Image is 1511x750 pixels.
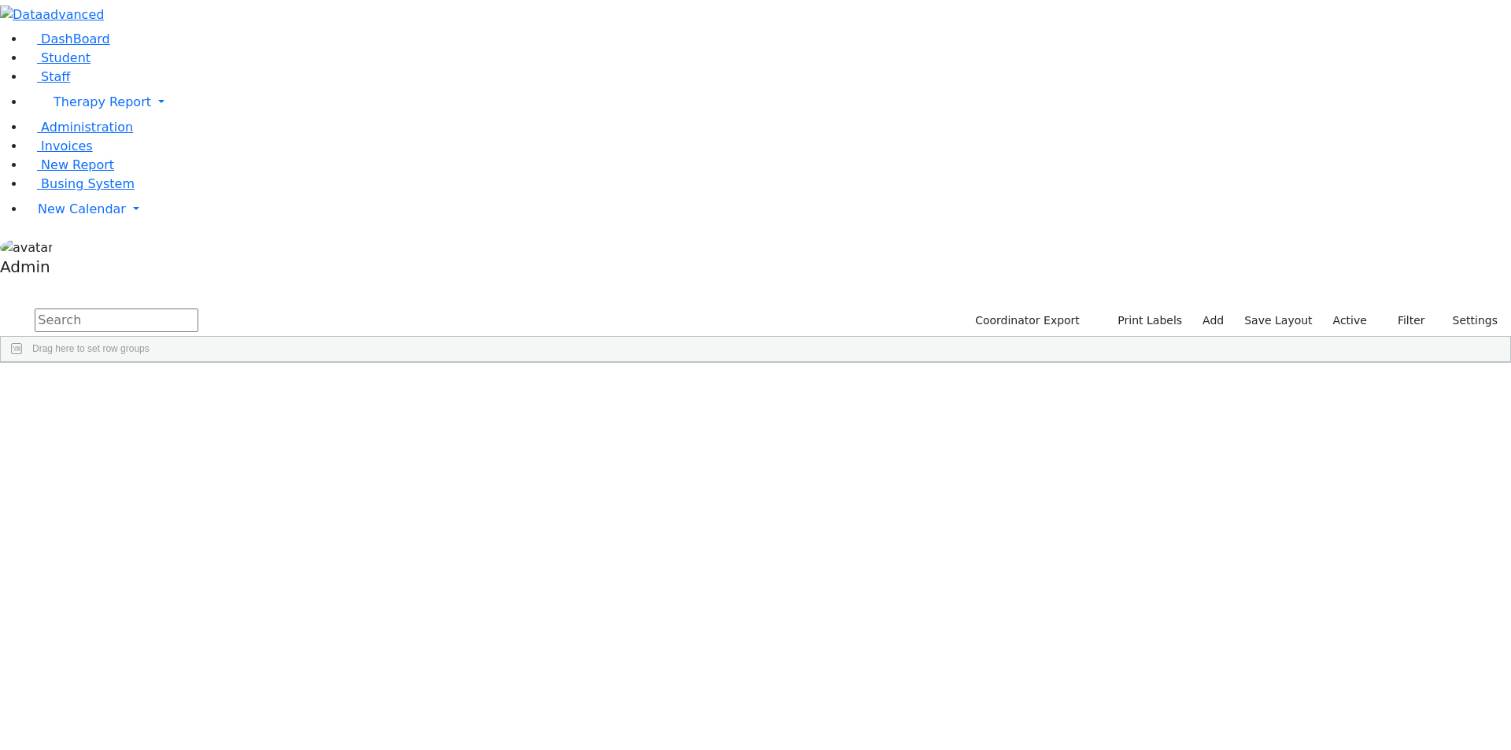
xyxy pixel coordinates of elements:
span: Busing System [41,176,135,191]
a: Staff [25,69,70,84]
a: Invoices [25,139,93,153]
span: Therapy Report [54,94,151,109]
a: Add [1195,308,1231,333]
a: New Report [25,157,114,172]
button: Save Layout [1237,308,1319,333]
a: Student [25,50,91,65]
a: New Calendar [25,194,1511,225]
span: Drag here to set row groups [32,343,150,354]
span: Staff [41,69,70,84]
a: DashBoard [25,31,110,46]
span: Student [41,50,91,65]
span: DashBoard [41,31,110,46]
span: New Calendar [38,201,126,216]
label: Active [1326,308,1374,333]
a: Administration [25,120,133,135]
button: Filter [1377,308,1432,333]
span: Administration [41,120,133,135]
a: Busing System [25,176,135,191]
a: Therapy Report [25,87,1511,118]
span: New Report [41,157,114,172]
button: Settings [1432,308,1505,333]
button: Print Labels [1099,308,1189,333]
input: Search [35,308,198,332]
button: Coordinator Export [965,308,1087,333]
span: Invoices [41,139,93,153]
